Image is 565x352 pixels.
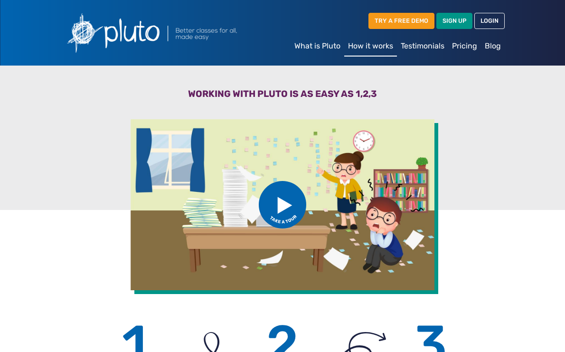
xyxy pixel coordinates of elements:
a: LOGIN [474,13,505,29]
a: Blog [481,37,505,56]
img: Pluto logo with the text Better classes for all, made easy [60,8,288,58]
a: SIGN UP [436,13,472,29]
a: What is Pluto [291,37,344,56]
a: Pricing [448,37,481,56]
a: TRY A FREE DEMO [368,13,434,29]
a: How it works [344,37,397,57]
h3: Working with Pluto is as easy as 1,2,3 [66,88,499,103]
img: Video of how Pluto works [131,119,434,290]
img: btn_take_tour.svg [259,181,306,228]
a: Testimonials [397,37,448,56]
